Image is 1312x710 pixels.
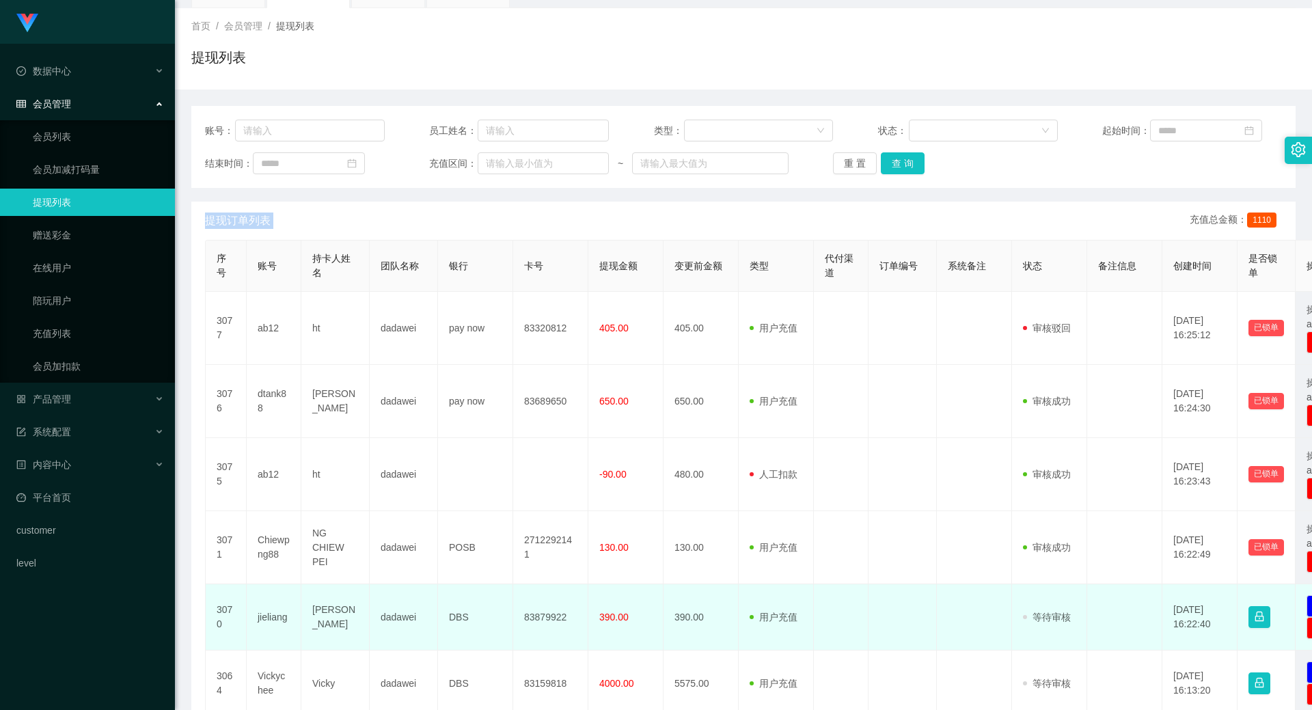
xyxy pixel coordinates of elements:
td: 3077 [206,292,247,365]
td: DBS [438,584,513,651]
td: dadawei [370,292,438,365]
td: 3075 [206,438,247,511]
span: 用户充值 [750,678,797,689]
span: 审核驳回 [1023,323,1071,333]
span: ~ [609,156,632,171]
span: 审核成功 [1023,396,1071,407]
button: 已锁单 [1248,320,1284,336]
span: 等待审核 [1023,612,1071,623]
span: 代付渠道 [825,253,853,278]
span: 内容中心 [16,459,71,470]
a: 图标: dashboard平台首页 [16,484,164,511]
button: 图标: lock [1248,606,1270,628]
span: 130.00 [599,542,629,553]
button: 图标: lock [1248,672,1270,694]
td: 83689650 [513,365,588,438]
span: -90.00 [599,469,627,480]
a: 充值列表 [33,320,164,347]
td: 130.00 [664,511,739,584]
td: 3071 [206,511,247,584]
td: dadawei [370,584,438,651]
td: ab12 [247,292,301,365]
input: 请输入 [235,120,385,141]
span: 创建时间 [1173,260,1212,271]
span: 类型： [654,124,685,138]
span: 用户充值 [750,323,797,333]
td: 3076 [206,365,247,438]
td: 83879922 [513,584,588,651]
td: ab12 [247,438,301,511]
span: 序号 [217,253,226,278]
button: 已锁单 [1248,466,1284,482]
td: 83320812 [513,292,588,365]
td: pay now [438,365,513,438]
td: dadawei [370,511,438,584]
a: customer [16,517,164,544]
td: Chiewpng88 [247,511,301,584]
td: dadawei [370,438,438,511]
span: 提现金额 [599,260,638,271]
i: 图标: calendar [347,159,357,168]
span: / [216,21,219,31]
span: 会员管理 [224,21,262,31]
td: NG CHIEW PEI [301,511,370,584]
i: 图标: profile [16,460,26,469]
span: 系统备注 [948,260,986,271]
span: 充值区间： [429,156,477,171]
span: 用户充值 [750,612,797,623]
input: 请输入 [478,120,609,141]
span: 4000.00 [599,678,634,689]
a: 会员加扣款 [33,353,164,380]
span: 账号 [258,260,277,271]
span: 变更前金额 [674,260,722,271]
span: 结束时间： [205,156,253,171]
td: [PERSON_NAME] [301,365,370,438]
span: 员工姓名： [429,124,477,138]
i: 图标: calendar [1244,126,1254,135]
a: 提现列表 [33,189,164,216]
h1: 提现列表 [191,47,246,68]
span: 银行 [449,260,468,271]
td: pay now [438,292,513,365]
span: 用户充值 [750,542,797,553]
button: 已锁单 [1248,393,1284,409]
button: 查 询 [881,152,925,174]
button: 重 置 [833,152,877,174]
input: 请输入最大值为 [632,152,788,174]
span: 起始时间： [1102,124,1150,138]
span: 团队名称 [381,260,419,271]
td: 405.00 [664,292,739,365]
span: 用户充值 [750,396,797,407]
div: 充值总金额： [1190,213,1282,229]
td: ht [301,438,370,511]
a: 赠送彩金 [33,221,164,249]
span: 首页 [191,21,210,31]
td: 3070 [206,584,247,651]
td: POSB [438,511,513,584]
span: 提现订单列表 [205,213,271,229]
input: 请输入最小值为 [478,152,609,174]
td: 390.00 [664,584,739,651]
span: 状态 [1023,260,1042,271]
span: 卡号 [524,260,543,271]
span: 账号： [205,124,235,138]
span: 数据中心 [16,66,71,77]
td: 2712292141 [513,511,588,584]
span: 390.00 [599,612,629,623]
td: ht [301,292,370,365]
a: 会员列表 [33,123,164,150]
i: 图标: setting [1291,142,1306,157]
a: 会员加减打码量 [33,156,164,183]
a: 在线用户 [33,254,164,282]
td: [DATE] 16:24:30 [1162,365,1238,438]
td: [PERSON_NAME] [301,584,370,651]
span: 状态： [878,124,909,138]
span: 是否锁单 [1248,253,1277,278]
img: logo.9652507e.png [16,14,38,33]
span: 类型 [750,260,769,271]
span: 405.00 [599,323,629,333]
td: 650.00 [664,365,739,438]
span: 审核成功 [1023,542,1071,553]
span: 系统配置 [16,426,71,437]
td: jieliang [247,584,301,651]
